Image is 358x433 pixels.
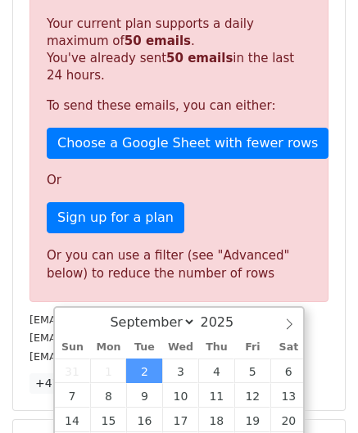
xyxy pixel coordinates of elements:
[126,408,162,432] span: September 16, 2025
[126,383,162,408] span: September 9, 2025
[47,172,311,189] p: Or
[198,408,234,432] span: September 18, 2025
[198,342,234,353] span: Thu
[90,359,126,383] span: September 1, 2025
[47,246,311,283] div: Or you can use a filter (see "Advanced" below) to reduce the number of rows
[126,359,162,383] span: September 2, 2025
[47,16,311,84] p: Your current plan supports a daily maximum of . You've already sent in the last 24 hours.
[55,408,91,432] span: September 14, 2025
[29,373,98,394] a: +47 more
[55,359,91,383] span: August 31, 2025
[270,408,306,432] span: September 20, 2025
[162,383,198,408] span: September 10, 2025
[196,314,255,330] input: Year
[198,359,234,383] span: September 4, 2025
[90,342,126,353] span: Mon
[29,350,212,363] small: [EMAIL_ADDRESS][DOMAIN_NAME]
[234,342,270,353] span: Fri
[90,408,126,432] span: September 15, 2025
[198,383,234,408] span: September 11, 2025
[125,34,191,48] strong: 50 emails
[29,332,212,344] small: [EMAIL_ADDRESS][DOMAIN_NAME]
[166,51,233,65] strong: 50 emails
[276,354,358,433] iframe: Chat Widget
[29,313,212,326] small: [EMAIL_ADDRESS][DOMAIN_NAME]
[90,383,126,408] span: September 8, 2025
[234,408,270,432] span: September 19, 2025
[47,128,329,159] a: Choose a Google Sheet with fewer rows
[162,408,198,432] span: September 17, 2025
[270,359,306,383] span: September 6, 2025
[126,342,162,353] span: Tue
[162,359,198,383] span: September 3, 2025
[55,342,91,353] span: Sun
[55,383,91,408] span: September 7, 2025
[47,97,311,115] p: To send these emails, you can either:
[270,383,306,408] span: September 13, 2025
[47,202,184,233] a: Sign up for a plan
[162,342,198,353] span: Wed
[234,383,270,408] span: September 12, 2025
[270,342,306,353] span: Sat
[234,359,270,383] span: September 5, 2025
